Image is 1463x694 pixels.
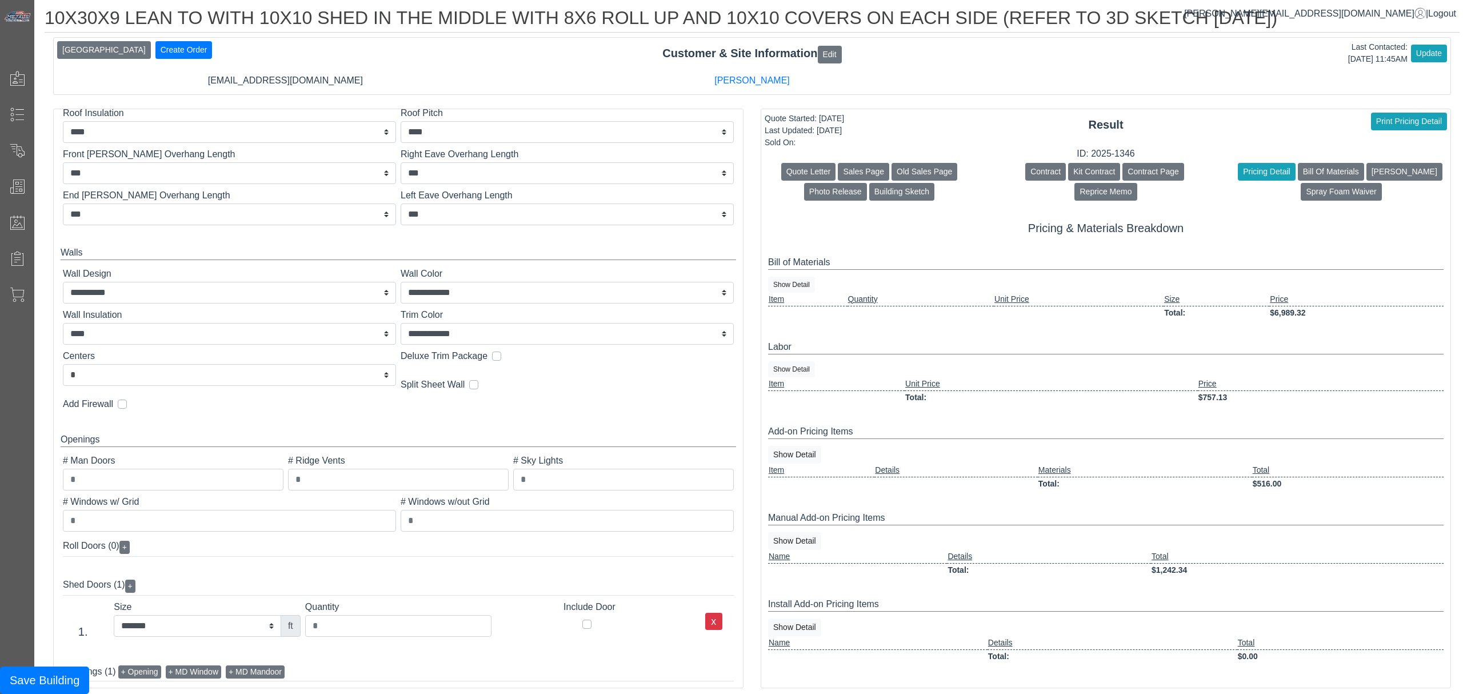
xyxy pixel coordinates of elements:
[768,636,988,650] td: Name
[54,45,1450,63] div: Customer & Site Information
[63,495,396,509] label: # Windows w/ Grid
[768,425,1444,439] div: Add-on Pricing Items
[838,163,889,181] button: Sales Page
[119,541,130,554] button: +
[714,75,790,85] a: [PERSON_NAME]
[768,277,815,293] button: Show Detail
[401,308,734,322] label: Trim Color
[401,495,734,509] label: # Windows w/out Grid
[226,665,285,679] button: + MD Mandoor
[63,189,396,202] label: End [PERSON_NAME] Overhang Length
[988,636,1237,650] td: Details
[905,377,1198,391] td: Unit Price
[1252,477,1444,490] td: $516.00
[768,361,815,377] button: Show Detail
[1198,377,1444,391] td: Price
[768,256,1444,270] div: Bill of Materials
[994,293,1164,306] td: Unit Price
[401,267,734,281] label: Wall Color
[114,600,300,614] label: Size
[1184,9,1426,18] a: [PERSON_NAME][EMAIL_ADDRESS][DOMAIN_NAME]
[288,454,509,468] label: # Ridge Vents
[61,246,736,260] div: Walls
[1184,7,1456,21] div: |
[1074,183,1137,201] button: Reprice Memo
[818,46,842,63] button: Edit
[45,7,1460,33] h1: 10X30X9 LEAN TO WITH 10X10 SHED IN THE MIDDLE WITH 8X6 ROLL UP AND 10X10 COVERS ON EACH SIDE (REF...
[1238,163,1295,181] button: Pricing Detail
[52,74,519,87] div: [EMAIL_ADDRESS][DOMAIN_NAME]
[63,106,396,120] label: Roof Insulation
[63,147,396,161] label: Front [PERSON_NAME] Overhang Length
[496,600,682,614] label: Include Door
[947,550,1151,564] td: Details
[1151,550,1444,564] td: Total
[768,293,848,306] td: Item
[761,116,1450,133] div: Result
[892,163,957,181] button: Old Sales Page
[768,221,1444,235] h5: Pricing & Materials Breakdown
[63,267,396,281] label: Wall Design
[125,580,135,593] button: +
[768,532,821,550] button: Show Detail
[1269,293,1444,306] td: Price
[1298,163,1364,181] button: Bill Of Materials
[1122,163,1184,181] button: Contract Page
[781,163,836,181] button: Quote Letter
[768,619,821,636] button: Show Detail
[63,397,113,411] label: Add Firewall
[768,446,821,464] button: Show Detail
[1038,464,1252,477] td: Materials
[63,536,734,557] div: Roll Doors (0)
[57,623,109,640] div: 1.
[61,433,736,447] div: Openings
[155,41,213,59] button: Create Order
[768,550,947,564] td: Name
[118,665,161,679] button: + Opening
[1428,9,1456,18] span: Logout
[401,378,465,392] label: Split Sheet Wall
[1366,163,1442,181] button: [PERSON_NAME]
[874,464,1038,477] td: Details
[1198,390,1444,404] td: $757.13
[768,377,905,391] td: Item
[768,511,1444,525] div: Manual Add-on Pricing Items
[1164,306,1269,320] td: Total:
[166,665,222,679] button: + MD Window
[1269,306,1444,320] td: $6,989.32
[804,183,867,201] button: Photo Release
[305,600,491,614] label: Quantity
[63,349,396,363] label: Centers
[1252,464,1444,477] td: Total
[1237,636,1444,650] td: Total
[765,125,844,137] div: Last Updated: [DATE]
[765,137,844,149] div: Sold On:
[869,183,935,201] button: Building Sketch
[768,464,874,477] td: Item
[765,113,844,125] div: Quote Started: [DATE]
[705,613,722,630] button: x
[63,575,734,596] div: Shed Doors (1)
[57,41,151,59] button: [GEOGRAPHIC_DATA]
[401,349,487,363] label: Deluxe Trim Package
[905,390,1198,404] td: Total:
[401,189,734,202] label: Left Eave Overhang Length
[1301,183,1381,201] button: Spray Foam Waiver
[761,147,1450,161] div: ID: 2025-1346
[401,147,734,161] label: Right Eave Overhang Length
[281,615,301,637] div: ft
[768,597,1444,612] div: Install Add-on Pricing Items
[513,454,734,468] label: # Sky Lights
[1371,113,1447,130] button: Print Pricing Detail
[988,649,1237,663] td: Total:
[1164,293,1269,306] td: Size
[63,308,396,322] label: Wall Insulation
[3,10,32,23] img: Metals Direct Inc Logo
[1237,649,1444,663] td: $0.00
[401,106,734,120] label: Roof Pitch
[848,293,994,306] td: Quantity
[1068,163,1120,181] button: Kit Contract
[1025,163,1066,181] button: Contract
[63,663,734,681] div: Openings (1)
[1038,477,1252,490] td: Total:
